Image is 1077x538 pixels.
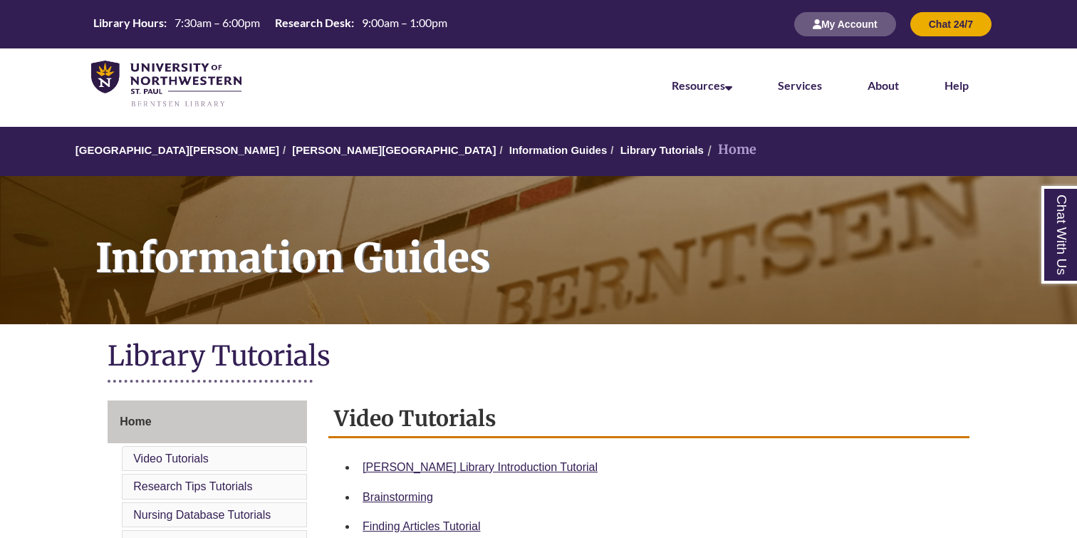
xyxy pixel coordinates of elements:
[88,15,169,31] th: Library Hours:
[88,15,453,33] table: Hours Today
[620,144,704,156] a: Library Tutorials
[794,12,896,36] button: My Account
[133,509,271,521] a: Nursing Database Tutorials
[175,16,260,29] span: 7:30am – 6:00pm
[868,78,899,92] a: About
[910,18,992,30] a: Chat 24/7
[363,461,598,473] a: [PERSON_NAME] Library Introduction Tutorial
[108,338,969,376] h1: Library Tutorials
[91,61,241,108] img: UNWSP Library Logo
[133,480,252,492] a: Research Tips Tutorials
[910,12,992,36] button: Chat 24/7
[80,176,1077,306] h1: Information Guides
[363,491,433,503] a: Brainstorming
[362,16,447,29] span: 9:00am – 1:00pm
[509,144,608,156] a: Information Guides
[672,78,732,92] a: Resources
[120,415,151,428] span: Home
[108,400,307,443] a: Home
[328,400,969,438] h2: Video Tutorials
[945,78,969,92] a: Help
[269,15,356,31] th: Research Desk:
[794,18,896,30] a: My Account
[133,452,209,465] a: Video Tutorials
[88,15,453,34] a: Hours Today
[778,78,822,92] a: Services
[363,520,480,532] a: Finding Articles Tutorial
[76,144,279,156] a: [GEOGRAPHIC_DATA][PERSON_NAME]
[704,140,756,160] li: Home
[292,144,496,156] a: [PERSON_NAME][GEOGRAPHIC_DATA]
